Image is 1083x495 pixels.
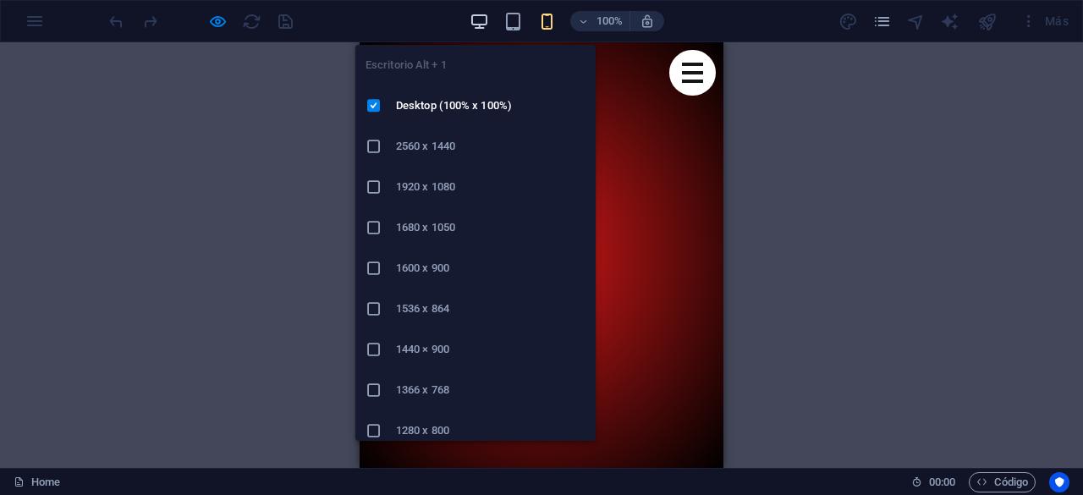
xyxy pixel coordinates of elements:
[941,476,943,488] span: :
[322,20,344,24] button: Menu
[14,472,60,492] a: Haz clic para cancelar la selección y doble clic para abrir páginas
[396,299,585,319] h6: 1536 x 864
[596,11,623,31] h6: 100%
[976,472,1028,492] span: Código
[396,258,585,278] h6: 1600 x 900
[872,12,892,31] i: Páginas (Ctrl+Alt+S)
[396,177,585,197] h6: 1920 x 1080
[396,96,585,116] h6: Desktop (100% x 100%)
[1049,472,1069,492] button: Usercentrics
[396,421,585,441] h6: 1280 x 800
[570,11,630,31] button: 100%
[929,472,955,492] span: 00 00
[396,217,585,238] h6: 1680 x 1050
[911,472,956,492] h6: Tiempo de la sesión
[396,136,585,157] h6: 2560 x 1440
[871,11,892,31] button: pages
[640,14,655,29] i: Al redimensionar, ajustar el nivel de zoom automáticamente para ajustarse al dispositivo elegido.
[969,472,1036,492] button: Código
[396,339,585,360] h6: 1440 × 900
[396,380,585,400] h6: 1366 x 768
